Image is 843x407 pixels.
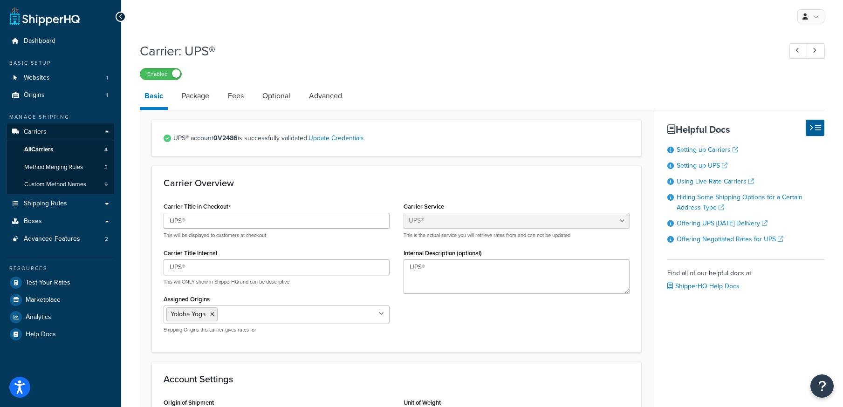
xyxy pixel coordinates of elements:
[24,146,53,154] span: All Carriers
[26,313,51,321] span: Analytics
[258,85,295,107] a: Optional
[7,87,114,104] a: Origins1
[164,178,630,188] h3: Carrier Overview
[140,85,168,110] a: Basic
[164,399,214,406] label: Origin of Shipment
[140,68,181,80] label: Enabled
[24,181,86,189] span: Custom Method Names
[7,176,114,193] a: Custom Method Names9
[24,200,67,208] span: Shipping Rules
[7,141,114,158] a: AllCarriers4
[7,113,114,121] div: Manage Shipping
[789,43,808,59] a: Previous Record
[304,85,347,107] a: Advanced
[404,232,630,239] p: This is the actual service you will retrieve rates from and can not be updated
[7,292,114,308] a: Marketplace
[105,235,108,243] span: 2
[24,163,83,171] span: Method Merging Rules
[677,192,802,212] a: Hiding Some Shipping Options for a Certain Address Type
[677,145,738,155] a: Setting up Carriers
[677,161,727,170] a: Setting up UPS
[404,259,630,294] textarea: UPS®
[24,217,42,225] span: Boxes
[404,203,444,210] label: Carrier Service
[7,213,114,230] a: Boxes
[667,259,824,293] div: Find all of our helpful docs at:
[7,326,114,343] a: Help Docs
[7,265,114,272] div: Resources
[7,123,114,141] a: Carriers
[26,331,56,339] span: Help Docs
[7,231,114,248] a: Advanced Features2
[173,132,630,145] span: UPS® account is successfully validated.
[7,309,114,326] a: Analytics
[677,176,754,186] a: Using Live Rate Carriers
[7,176,114,193] li: Custom Method Names
[807,43,825,59] a: Next Record
[7,195,114,212] a: Shipping Rules
[104,181,108,189] span: 9
[223,85,248,107] a: Fees
[7,69,114,87] li: Websites
[667,124,824,135] h3: Helpful Docs
[164,203,231,210] label: Carrier Title in Checkout
[164,296,210,303] label: Assigned Origins
[140,42,772,60] h1: Carrier: UPS®
[677,218,768,228] a: Offering UPS [DATE] Delivery
[164,374,630,384] h3: Account Settings
[26,279,70,287] span: Test Your Rates
[26,296,61,304] span: Marketplace
[104,163,108,171] span: 3
[24,37,55,45] span: Dashboard
[177,85,214,107] a: Package
[7,159,114,176] li: Method Merging Rules
[7,59,114,67] div: Basic Setup
[24,91,45,99] span: Origins
[7,123,114,194] li: Carriers
[806,120,824,136] button: Hide Help Docs
[24,128,47,136] span: Carriers
[7,159,114,176] a: Method Merging Rules3
[213,133,238,143] strong: 0V2486
[810,374,834,398] button: Open Resource Center
[171,309,206,319] span: Yoloha Yoga
[7,231,114,248] li: Advanced Features
[104,146,108,154] span: 4
[164,250,217,257] label: Carrier Title Internal
[164,232,390,239] p: This will be displayed to customers at checkout
[164,278,390,285] p: This will ONLY show in ShipperHQ and can be descriptive
[404,250,482,257] label: Internal Description (optional)
[106,91,108,99] span: 1
[24,235,80,243] span: Advanced Features
[7,274,114,291] a: Test Your Rates
[24,74,50,82] span: Websites
[106,74,108,82] span: 1
[7,69,114,87] a: Websites1
[7,87,114,104] li: Origins
[308,133,364,143] a: Update Credentials
[667,281,740,291] a: ShipperHQ Help Docs
[677,234,783,244] a: Offering Negotiated Rates for UPS
[164,326,390,333] p: Shipping Origins this carrier gives rates for
[7,33,114,50] a: Dashboard
[404,399,441,406] label: Unit of Weight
